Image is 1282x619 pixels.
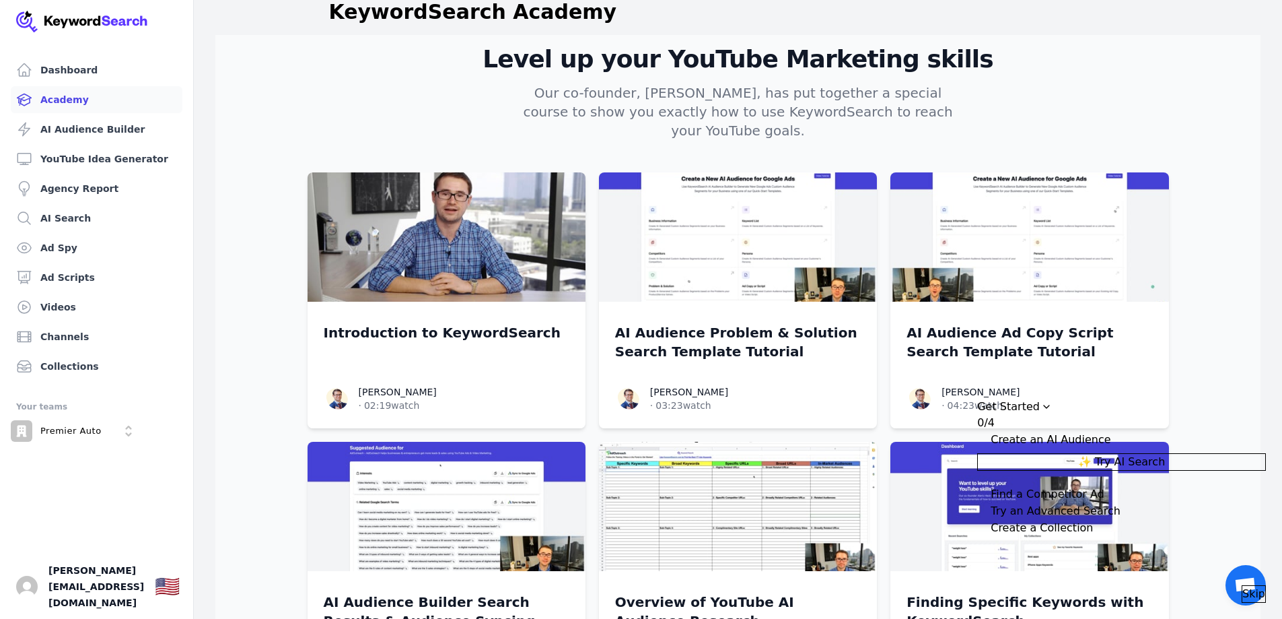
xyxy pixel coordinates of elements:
div: 🇺🇸 [155,575,180,599]
a: AI Audience Problem & Solution Search Template Tutorial [615,323,861,361]
span: · [941,399,944,412]
button: Collapse Checklist [977,399,1266,431]
span: 04:23 watch [948,399,1003,412]
a: Introduction to KeywordSearch [324,323,569,342]
div: Get Started [977,399,1266,603]
div: Create a Collection [991,520,1093,536]
a: [PERSON_NAME] [941,387,1020,397]
button: ✨ Try AI Search [977,453,1266,471]
a: YouTube Idea Generator [11,145,182,172]
div: Find a Competitor Ad [991,486,1104,502]
a: Videos [11,294,182,321]
a: Collections [11,353,182,380]
a: [PERSON_NAME] [359,387,437,397]
span: [PERSON_NAME][EMAIL_ADDRESS][DOMAIN_NAME] [48,562,144,611]
p: Our co-founder, [PERSON_NAME], has put together a special course to show you exactly how to use K... [512,84,964,140]
button: Expand Checklist [977,520,1266,536]
a: AI Audience Ad Copy Script Search Template Tutorial [906,323,1152,361]
button: Expand Checklist [977,486,1266,502]
p: Premier Auto [40,425,102,437]
a: Ad Scripts [11,264,182,291]
div: Drag to move checklist [977,399,1266,415]
button: Collapse Checklist [977,432,1266,448]
div: Get Started [977,399,1040,415]
span: · [359,399,361,412]
a: AI Audience Builder [11,116,182,143]
button: Open user button [16,576,38,597]
a: Channels [11,323,182,350]
button: Open organization switcher [11,420,139,442]
a: Ad Spy [11,234,182,261]
img: Premier Auto [11,420,32,442]
div: Try an Advanced Search [991,503,1120,519]
a: Agency Report [11,175,182,202]
a: Academy [11,86,182,113]
span: 02:19 watch [364,399,419,412]
div: 0/4 [977,415,995,431]
a: [PERSON_NAME] [650,387,728,397]
span: ✨ Try AI Search [1078,454,1165,470]
button: 🇺🇸 [155,573,180,600]
img: Your Company [16,11,148,32]
div: Create an AI Audience [991,432,1110,448]
button: Skip [1242,585,1266,603]
span: Skip [1242,586,1265,602]
h2: Level up your YouTube Marketing skills [308,46,1169,73]
span: · [650,399,653,412]
button: Expand Checklist [977,503,1266,519]
a: AI Search [11,205,182,232]
span: 03:23 watch [655,399,711,412]
a: Dashboard [11,57,182,84]
div: Your teams [16,399,177,415]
